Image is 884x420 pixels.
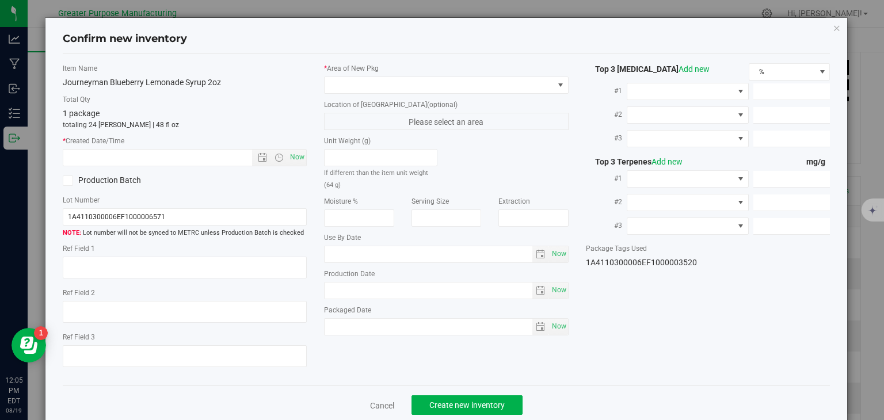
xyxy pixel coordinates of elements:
[269,153,289,162] span: Open the time view
[586,157,683,166] span: Top 3 Terpenes
[549,282,569,299] span: Set Current date
[253,153,272,162] span: Open the date view
[411,196,482,207] label: Serving Size
[63,174,176,186] label: Production Batch
[63,77,307,89] div: Journeyman Blueberry Lemonade Syrup 2oz
[806,157,830,166] span: mg/g
[324,196,394,207] label: Moisture %
[63,120,307,130] p: totaling 24 [PERSON_NAME] | 48 fl oz
[586,257,830,269] div: 1A4110300006EF1000003520
[532,319,549,335] span: select
[324,113,569,130] span: Please select an area
[627,194,749,211] span: NO DATA FOUND
[498,196,569,207] label: Extraction
[549,318,569,335] span: Set Current date
[34,326,48,340] iframe: Resource center unread badge
[63,228,307,238] span: Lot number will not be synced to METRC unless Production Batch is checked
[749,64,816,80] span: %
[549,246,568,262] span: select
[679,64,710,74] a: Add new
[63,32,187,47] h4: Confirm new inventory
[627,83,749,100] span: NO DATA FOUND
[586,64,710,74] span: Top 3 [MEDICAL_DATA]
[63,63,307,74] label: Item Name
[63,243,307,254] label: Ref Field 1
[324,169,428,189] small: If different than the item unit weight (64 g)
[63,332,307,342] label: Ref Field 3
[627,170,749,188] span: NO DATA FOUND
[532,246,549,262] span: select
[63,109,100,118] span: 1 package
[651,157,683,166] a: Add new
[63,136,307,146] label: Created Date/Time
[411,395,523,415] button: Create new inventory
[586,243,830,254] label: Package Tags Used
[532,282,549,299] span: select
[586,192,627,212] label: #2
[586,81,627,101] label: #1
[429,400,505,410] span: Create new inventory
[63,94,307,105] label: Total Qty
[627,217,749,235] span: NO DATA FOUND
[427,101,458,109] span: (optional)
[324,305,569,315] label: Packaged Date
[586,128,627,148] label: #3
[63,288,307,298] label: Ref Field 2
[324,136,437,146] label: Unit Weight (g)
[627,130,749,147] span: NO DATA FOUND
[63,195,307,205] label: Lot Number
[549,319,568,335] span: select
[549,282,568,299] span: select
[324,100,569,110] label: Location of [GEOGRAPHIC_DATA]
[549,246,569,262] span: Set Current date
[586,215,627,236] label: #3
[586,168,627,189] label: #1
[288,149,307,166] span: Set Current date
[370,400,394,411] a: Cancel
[586,104,627,125] label: #2
[627,106,749,124] span: NO DATA FOUND
[324,269,569,279] label: Production Date
[12,328,46,362] iframe: Resource center
[324,232,569,243] label: Use By Date
[324,63,569,74] label: Area of New Pkg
